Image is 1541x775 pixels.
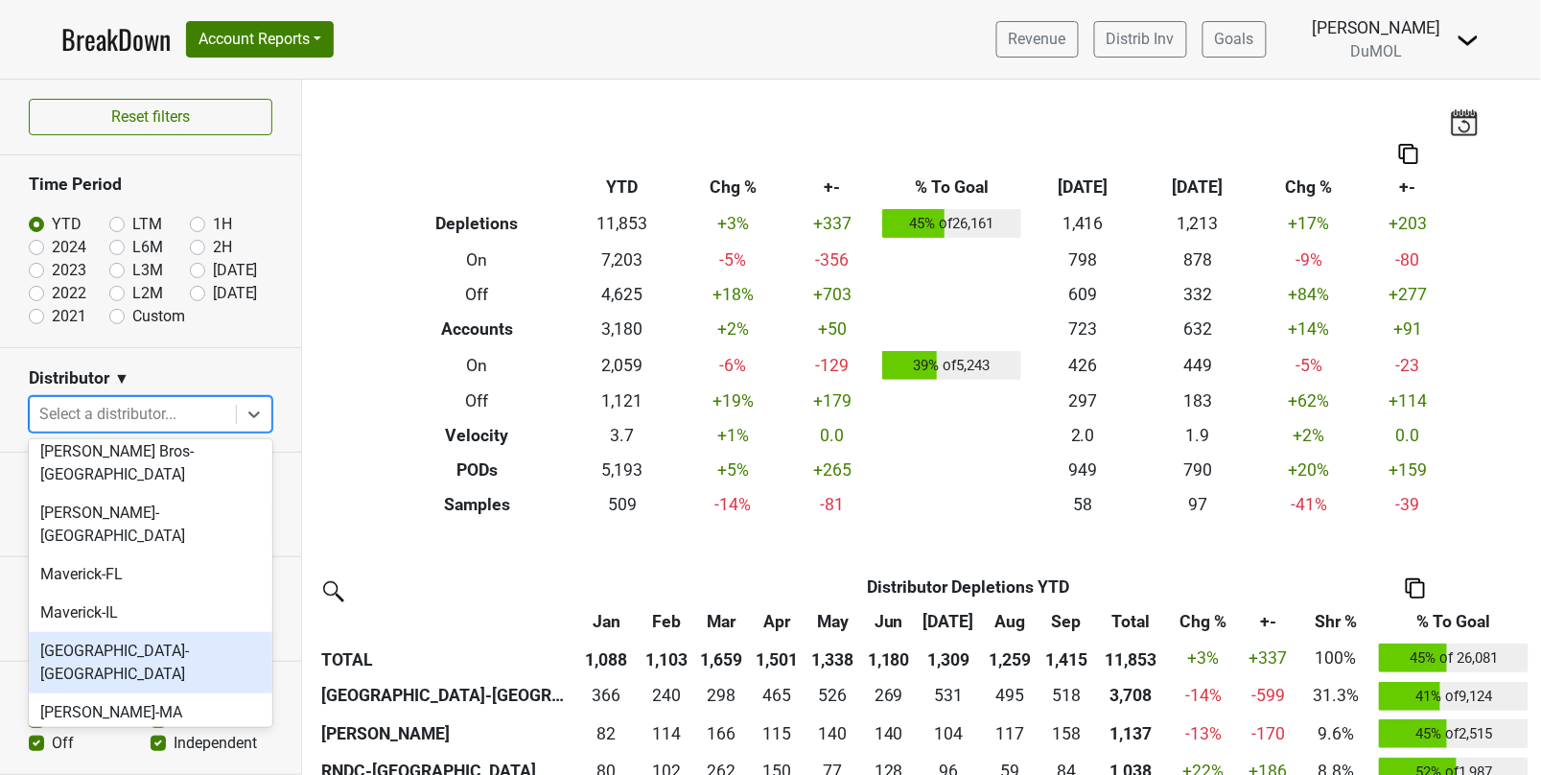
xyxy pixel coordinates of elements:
td: +17 % [1255,205,1363,244]
td: 4,625 [565,277,680,312]
div: 269 [866,683,912,708]
label: L3M [132,259,163,282]
td: 100% [1297,639,1375,677]
td: 332 [1140,277,1255,312]
td: 11,853 [565,205,680,244]
td: 97 [1140,487,1255,522]
div: 531 [921,683,976,708]
th: 1,180 [861,639,916,677]
button: Reset filters [29,99,272,135]
td: 114.167 [639,715,693,753]
div: 140 [808,721,856,746]
div: 518 [1043,683,1089,708]
th: 1136.502 [1094,715,1169,753]
td: +19 % [680,385,787,419]
th: Accounts [389,312,565,346]
label: Independent [174,732,257,755]
th: [PERSON_NAME] [316,715,573,753]
td: 365.7 [573,677,639,716]
label: 2021 [52,305,86,328]
td: 2.0 [1026,419,1141,454]
th: +-: activate to sort column ascending [1239,604,1296,639]
td: 0.0 [1363,419,1454,454]
div: 526 [808,683,856,708]
td: 798 [1026,243,1141,277]
td: 9.6% [1297,715,1375,753]
td: 426 [1026,346,1141,385]
td: +5 % [680,453,787,487]
div: [GEOGRAPHIC_DATA]-[GEOGRAPHIC_DATA] [29,632,272,693]
th: Total: activate to sort column ascending [1094,604,1169,639]
th: Depletions [389,205,565,244]
td: 3.7 [565,419,680,454]
a: Goals [1202,21,1267,58]
td: +159 [1363,453,1454,487]
th: &nbsp;: activate to sort column ascending [316,604,573,639]
td: 1.9 [1140,419,1255,454]
td: -14 % [1168,677,1239,716]
h3: Distributor [29,368,109,388]
td: 3,180 [565,312,680,346]
td: 297 [1026,385,1141,419]
td: -80 [1363,243,1454,277]
td: -81 [787,487,878,522]
td: +179 [787,385,878,419]
td: -5 % [1255,346,1363,385]
td: 609 [1026,277,1141,312]
label: 2022 [52,282,86,305]
td: +62 % [1255,385,1363,419]
td: -5 % [680,243,787,277]
th: Shr %: activate to sort column ascending [1297,604,1375,639]
div: 465 [754,683,800,708]
div: [PERSON_NAME]-[GEOGRAPHIC_DATA] [29,494,272,555]
td: -41 % [1255,487,1363,522]
img: Copy to clipboard [1406,578,1425,599]
th: Sep: activate to sort column ascending [1039,604,1093,639]
td: 525.665 [805,677,861,716]
th: Aug: activate to sort column ascending [981,604,1039,639]
label: [DATE] [213,259,258,282]
div: 140 [866,721,912,746]
td: 5,193 [565,453,680,487]
th: Chg %: activate to sort column ascending [1168,604,1239,639]
td: +337 [787,205,878,244]
td: +84 % [1255,277,1363,312]
label: Custom [132,305,185,328]
div: 240 [643,683,689,708]
td: 104.167 [917,715,981,753]
td: 7,203 [565,243,680,277]
td: +3 % [680,205,787,244]
td: 81.668 [573,715,639,753]
td: 140.333 [805,715,861,753]
label: 1H [213,213,232,236]
th: [DATE] [1026,171,1141,205]
th: PODs [389,453,565,487]
td: -6 % [680,346,787,385]
th: % To Goal [878,171,1026,205]
a: Revenue [996,21,1079,58]
div: 115 [754,721,800,746]
label: YTD [52,213,82,236]
td: -13 % [1168,715,1239,753]
td: 1,121 [565,385,680,419]
th: 11,853 [1094,639,1169,677]
td: +91 [1363,312,1454,346]
th: TOTAL [316,639,573,677]
td: 495 [981,677,1039,716]
th: [GEOGRAPHIC_DATA]-[GEOGRAPHIC_DATA] [316,677,573,716]
td: 465.334 [749,677,804,716]
td: 2,059 [565,346,680,385]
div: Maverick-IL [29,594,272,632]
th: Jan: activate to sort column ascending [573,604,639,639]
th: 1,309 [917,639,981,677]
th: +- [787,171,878,205]
div: 82 [578,721,634,746]
th: Off [389,385,565,419]
img: last_updated_date [1450,108,1479,135]
td: -14 % [680,487,787,522]
button: Account Reports [186,21,334,58]
label: L6M [132,236,163,259]
div: 495 [985,683,1034,708]
th: Off [389,277,565,312]
th: 1,659 [694,639,749,677]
